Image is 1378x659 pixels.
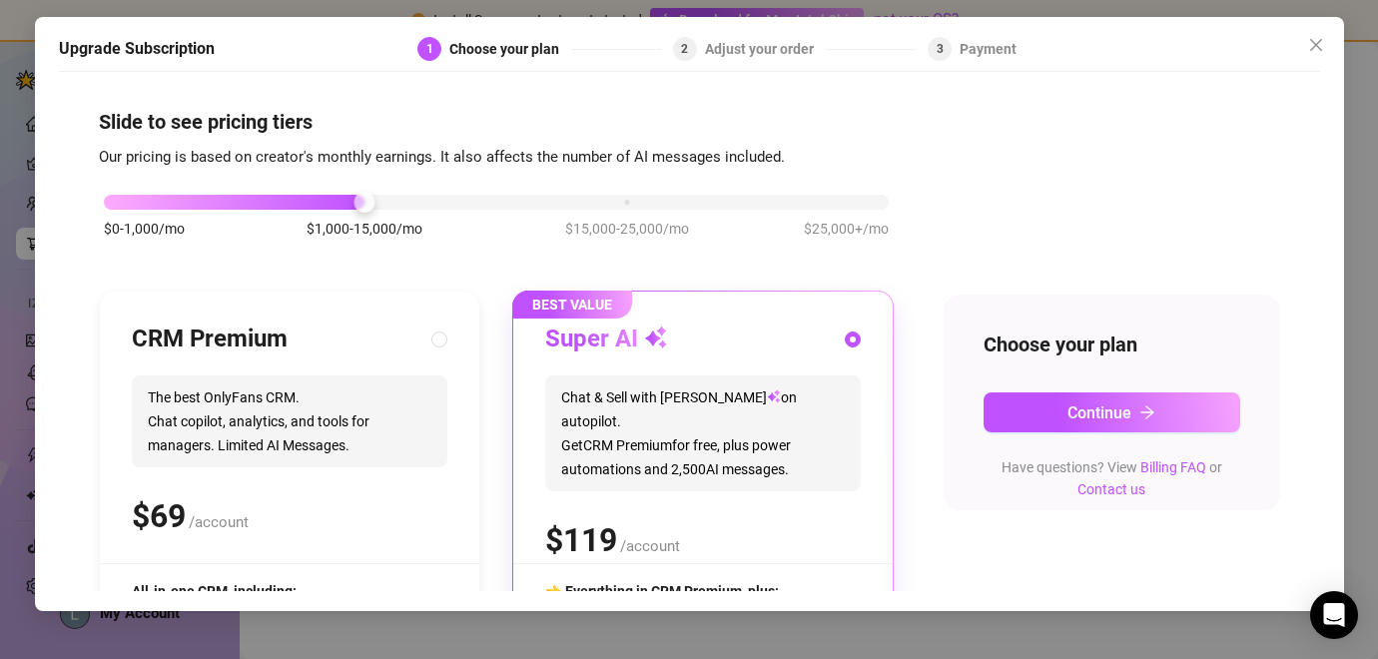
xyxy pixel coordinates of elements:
span: All-in-one CRM, including: [132,583,297,599]
span: Our pricing is based on creator's monthly earnings. It also affects the number of AI messages inc... [99,148,785,166]
button: Close [1300,29,1332,61]
div: Adjust your order [705,37,826,61]
span: /account [189,513,249,531]
span: The best OnlyFans CRM. Chat copilot, analytics, and tools for managers. Limited AI Messages. [132,375,447,467]
h4: Slide to see pricing tiers [99,108,1280,136]
h4: Choose your plan [984,330,1240,358]
button: Continuearrow-right [984,392,1240,432]
span: $ [545,521,617,559]
div: Choose your plan [449,37,571,61]
div: Open Intercom Messenger [1310,591,1358,639]
span: arrow-right [1139,404,1155,420]
h5: Upgrade Subscription [59,37,215,61]
span: $15,000-25,000/mo [565,218,689,240]
span: 1 [426,42,433,56]
h3: Super AI [545,324,668,355]
span: $ [132,497,186,535]
span: Continue [1067,403,1131,422]
span: $1,000-15,000/mo [307,218,422,240]
a: Billing FAQ [1140,459,1206,475]
span: Have questions? View or [1002,459,1222,497]
span: 3 [937,42,944,56]
a: Contact us [1077,481,1145,497]
span: 👈 Everything in CRM Premium, plus: [545,583,779,599]
span: Chat & Sell with [PERSON_NAME] on autopilot. Get CRM Premium for free, plus power automations and... [545,375,861,491]
span: 2 [681,42,688,56]
span: $0-1,000/mo [104,218,185,240]
span: close [1308,37,1324,53]
span: Close [1300,37,1332,53]
span: /account [620,537,680,555]
span: BEST VALUE [512,291,632,319]
span: $25,000+/mo [804,218,889,240]
div: Payment [960,37,1017,61]
h3: CRM Premium [132,324,288,355]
